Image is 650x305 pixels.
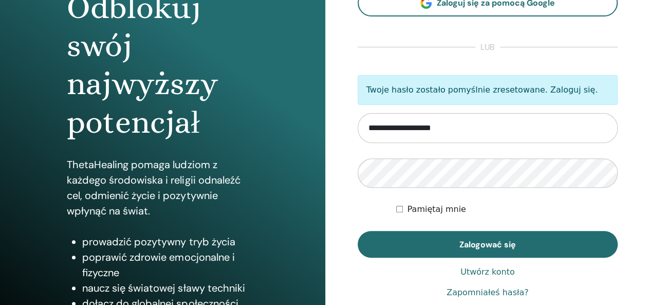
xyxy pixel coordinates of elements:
font: ThetaHealing pomaga ludziom z każdego środowiska i religii odnaleźć cel, odmienić życie i pozytyw... [67,158,240,218]
a: Utwórz konto [460,266,515,278]
font: Twoje hasło zostało pomyślnie zresetowane. Zaloguj się. [366,85,598,95]
font: Pamiętaj mnie [407,204,466,214]
a: Zapomniałeś hasła? [447,286,529,299]
font: prowadzić pozytywny tryb życia [82,235,235,248]
font: Lub [480,42,495,52]
font: poprawić zdrowie emocjonalne i fizyczne [82,250,234,279]
button: Zalogować się [358,231,618,258]
font: Zapomniałeś hasła? [447,288,529,297]
font: Zalogować się [459,239,516,250]
div: Utrzymuj moje uwierzytelnienie na czas nieokreślony lub do momentu ręcznego wylogowania [396,203,618,216]
font: naucz się światowej sławy techniki [82,281,245,295]
font: Utwórz konto [460,267,515,277]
